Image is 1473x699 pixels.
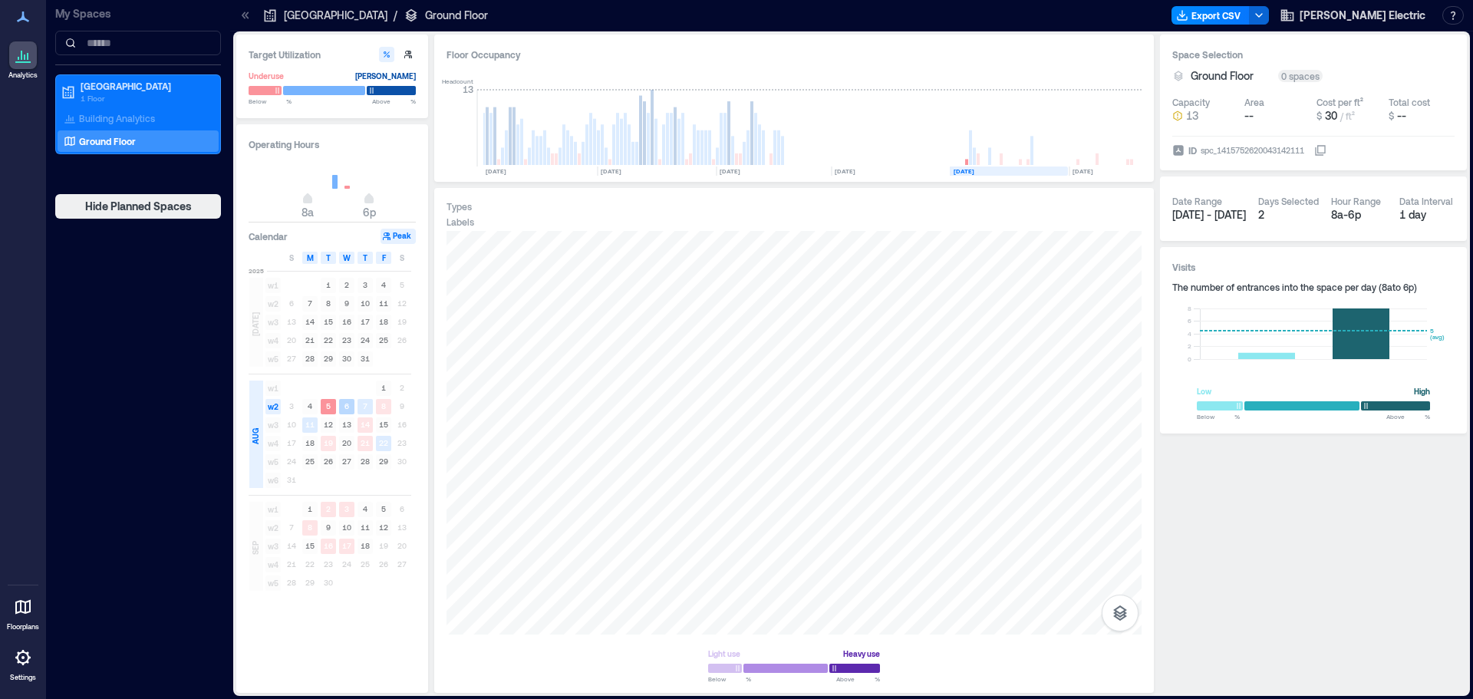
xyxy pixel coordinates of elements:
[305,335,315,345] text: 21
[1188,330,1191,338] tspan: 4
[361,420,370,429] text: 14
[1172,108,1238,124] button: 13
[361,317,370,326] text: 17
[55,194,221,219] button: Hide Planned Spaces
[289,252,294,264] span: S
[326,401,331,410] text: 5
[249,541,262,555] span: SEP
[381,280,386,289] text: 4
[342,523,351,532] text: 10
[381,229,416,244] button: Peak
[265,436,281,451] span: w4
[342,354,351,363] text: 30
[308,298,312,308] text: 7
[249,68,284,84] div: Underuse
[1316,108,1382,124] button: $ 30 / ft²
[1325,109,1337,122] span: 30
[1188,143,1197,158] span: ID
[1188,317,1191,325] tspan: 6
[1386,412,1430,421] span: Above %
[324,438,333,447] text: 19
[344,504,349,513] text: 3
[324,420,333,429] text: 12
[307,252,314,264] span: M
[249,137,416,152] h3: Operating Hours
[326,298,331,308] text: 8
[1197,384,1211,399] div: Low
[249,229,288,244] h3: Calendar
[425,8,488,23] p: Ground Floor
[249,97,292,106] span: Below %
[344,298,349,308] text: 9
[1197,412,1240,421] span: Below %
[324,335,333,345] text: 22
[1188,305,1191,312] tspan: 8
[324,354,333,363] text: 29
[342,541,351,550] text: 17
[265,454,281,470] span: w5
[379,420,388,429] text: 15
[265,399,281,414] span: w2
[1331,195,1381,207] div: Hour Range
[1414,384,1430,399] div: High
[400,252,404,264] span: S
[1172,281,1455,293] div: The number of entrances into the space per day ( 8a to 6p )
[361,298,370,308] text: 10
[447,47,1142,62] div: Floor Occupancy
[1397,109,1406,122] span: --
[381,401,386,410] text: 8
[326,252,331,264] span: T
[85,199,192,214] span: Hide Planned Spaces
[447,200,472,213] div: Types
[1316,96,1363,108] div: Cost per ft²
[835,167,855,175] text: [DATE]
[326,523,331,532] text: 9
[284,8,387,23] p: [GEOGRAPHIC_DATA]
[265,473,281,488] span: w6
[361,354,370,363] text: 31
[305,420,315,429] text: 11
[486,167,506,175] text: [DATE]
[355,68,416,84] div: [PERSON_NAME]
[379,523,388,532] text: 12
[305,457,315,466] text: 25
[265,557,281,572] span: w4
[1191,68,1254,84] span: Ground Floor
[1389,96,1430,108] div: Total cost
[79,112,155,124] p: Building Analytics
[1314,144,1326,157] button: IDspc_1415752620043142111
[1186,108,1198,124] span: 13
[342,317,351,326] text: 16
[836,674,880,684] span: Above %
[8,71,38,80] p: Analytics
[379,298,388,308] text: 11
[363,401,367,410] text: 7
[5,639,41,687] a: Settings
[342,420,351,429] text: 13
[4,37,42,84] a: Analytics
[708,646,740,661] div: Light use
[361,523,370,532] text: 11
[363,206,376,219] span: 6p
[302,206,314,219] span: 8a
[265,417,281,433] span: w3
[394,8,397,23] p: /
[308,523,312,532] text: 8
[1188,342,1191,350] tspan: 2
[305,438,315,447] text: 18
[1191,68,1272,84] button: Ground Floor
[326,280,331,289] text: 1
[265,520,281,536] span: w2
[342,335,351,345] text: 23
[1171,6,1250,25] button: Export CSV
[249,428,262,444] span: AUG
[10,673,36,682] p: Settings
[720,167,740,175] text: [DATE]
[265,315,281,330] span: w3
[1300,8,1425,23] span: [PERSON_NAME] Electric
[1244,96,1264,108] div: Area
[344,401,349,410] text: 6
[79,135,136,147] p: Ground Floor
[1389,110,1394,121] span: $
[265,278,281,293] span: w1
